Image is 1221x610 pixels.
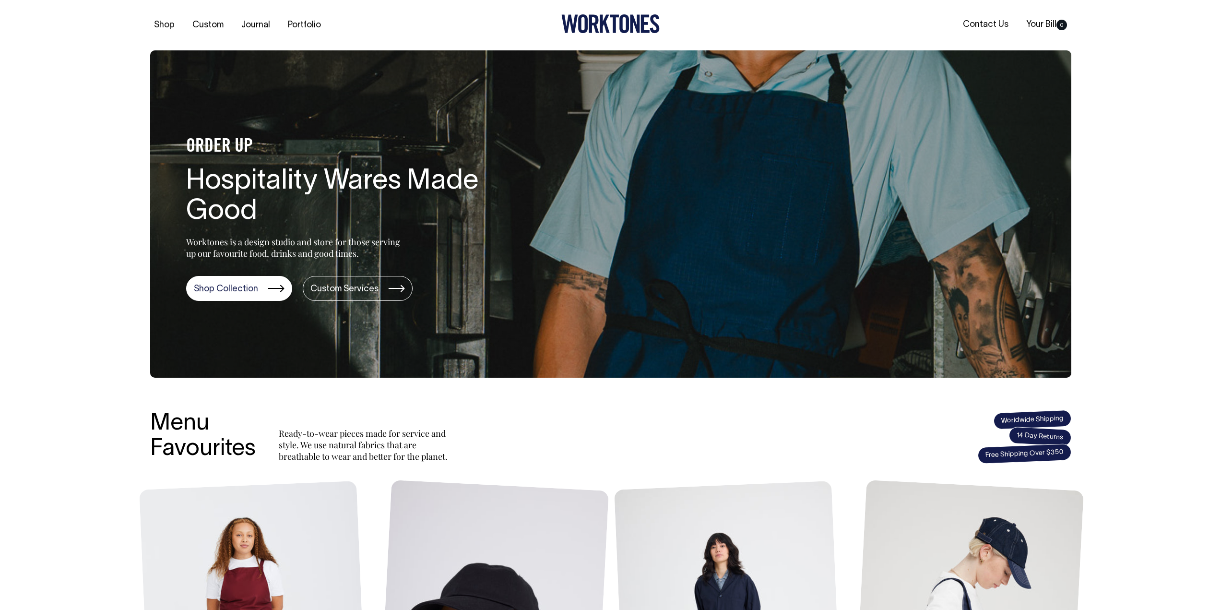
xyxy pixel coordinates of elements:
h1: Hospitality Wares Made Good [186,167,493,228]
a: Custom Services [303,276,413,301]
a: Journal [237,17,274,33]
p: Worktones is a design studio and store for those serving up our favourite food, drinks and good t... [186,236,404,259]
span: 0 [1056,20,1067,30]
h3: Menu Favourites [150,411,256,462]
a: Portfolio [284,17,325,33]
a: Contact Us [959,17,1012,33]
a: Your Bill0 [1022,17,1071,33]
span: 14 Day Returns [1008,427,1072,447]
a: Custom [189,17,227,33]
span: Free Shipping Over $350 [977,443,1071,464]
span: Worldwide Shipping [993,409,1071,430]
p: Ready-to-wear pieces made for service and style. We use natural fabrics that are breathable to we... [279,428,451,462]
a: Shop Collection [186,276,292,301]
h4: ORDER UP [186,137,493,157]
a: Shop [150,17,178,33]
